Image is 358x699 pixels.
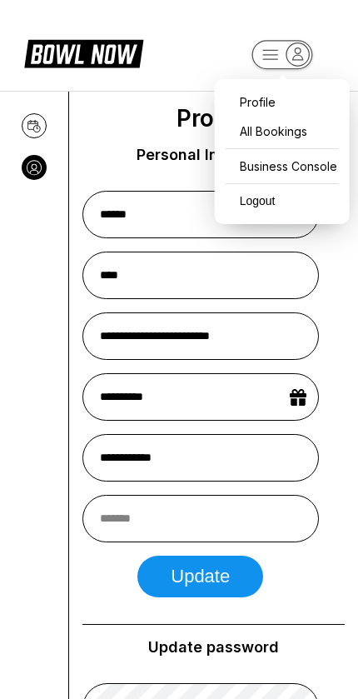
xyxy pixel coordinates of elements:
[223,117,341,146] a: All Bookings
[177,105,251,132] span: Profile
[82,638,345,657] div: Update password
[223,152,341,181] a: Business Console
[223,187,280,216] button: Logout
[137,146,291,164] div: Personal Information
[223,87,341,117] a: Profile
[137,556,263,597] button: Update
